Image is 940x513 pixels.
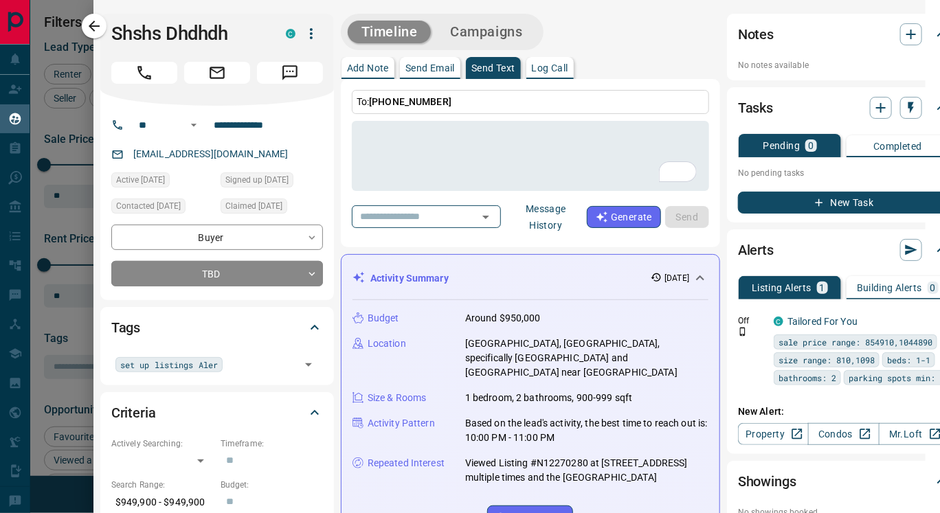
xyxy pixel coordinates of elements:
button: Campaigns [436,21,536,43]
div: Thu Oct 09 2025 [221,172,323,192]
button: Message History [505,198,587,236]
p: Activity Summary [370,271,449,286]
p: Size & Rooms [368,391,427,405]
span: size range: 810,1098 [779,353,875,367]
p: Pending [763,141,801,150]
div: Buyer [111,225,323,250]
p: Actively Searching: [111,437,214,450]
div: Fri Oct 10 2025 [111,198,214,218]
p: Log Call [532,63,568,73]
p: Send Email [405,63,455,73]
button: Generate [587,206,661,228]
p: 1 [820,283,825,293]
div: Criteria [111,396,323,429]
p: Building Alerts [857,283,922,293]
p: Activity Pattern [368,416,435,431]
div: Fri Oct 10 2025 [111,172,214,192]
p: Listing Alerts [752,283,812,293]
p: 1 bedroom, 2 bathrooms, 900-999 sqft [465,391,633,405]
p: Send Text [471,63,515,73]
p: Viewed Listing #N12270280 at [STREET_ADDRESS] multiple times and the [GEOGRAPHIC_DATA] [465,456,708,485]
span: [PHONE_NUMBER] [369,96,451,107]
span: beds: 1-1 [887,353,930,367]
p: Repeated Interest [368,456,445,470]
span: bathrooms: 2 [779,371,836,385]
p: Completed [873,141,922,151]
button: Open [299,355,318,374]
button: Timeline [348,21,432,43]
p: [DATE] [664,272,689,284]
p: 0 [930,283,936,293]
p: Around $950,000 [465,311,541,326]
h2: Alerts [738,239,774,261]
p: 0 [808,141,814,150]
p: Timeframe: [221,437,323,450]
p: Add Note [347,63,389,73]
span: set up listings Aler [120,358,218,372]
h2: Notes [738,23,774,45]
span: Contacted [DATE] [116,199,181,213]
button: Open [476,207,495,227]
h2: Tasks [738,97,773,119]
div: condos.ca [774,317,783,326]
span: Message [257,62,323,84]
div: condos.ca [286,29,295,38]
div: Tags [111,311,323,344]
span: Signed up [DATE] [225,173,289,187]
div: Fri Oct 10 2025 [221,198,323,218]
a: Condos [808,423,879,445]
div: TBD [111,261,323,286]
h2: Showings [738,470,796,492]
p: Budget: [221,479,323,491]
p: [GEOGRAPHIC_DATA], [GEOGRAPHIC_DATA], specifically [GEOGRAPHIC_DATA] and [GEOGRAPHIC_DATA] near [... [465,337,708,380]
h2: Criteria [111,402,156,424]
p: Off [738,315,765,327]
p: Based on the lead's activity, the best time to reach out is: 10:00 PM - 11:00 PM [465,416,708,445]
span: sale price range: 854910,1044890 [779,335,932,349]
h1: Shshs Dhdhdh [111,23,265,45]
span: Call [111,62,177,84]
p: Location [368,337,406,351]
p: Budget [368,311,399,326]
a: Property [738,423,809,445]
a: Tailored For You [787,316,858,327]
p: To: [352,90,709,114]
div: Activity Summary[DATE] [352,266,708,291]
h2: Tags [111,317,140,339]
span: Active [DATE] [116,173,165,187]
span: Email [184,62,250,84]
p: Search Range: [111,479,214,491]
span: Claimed [DATE] [225,199,282,213]
svg: Push Notification Only [738,327,748,337]
textarea: To enrich screen reader interactions, please activate Accessibility in Grammarly extension settings [361,127,700,185]
button: Open [186,117,202,133]
a: [EMAIL_ADDRESS][DOMAIN_NAME] [133,148,289,159]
